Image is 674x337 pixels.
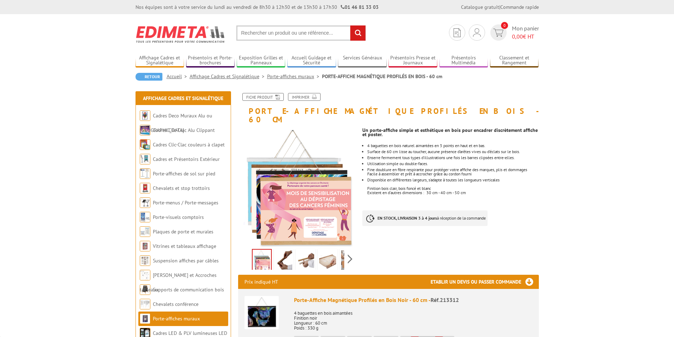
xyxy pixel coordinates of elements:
a: Classement et Rangement [490,55,539,66]
img: devis rapide [473,28,481,37]
a: Porte-visuels comptoirs [153,214,204,220]
a: Affichage Cadres et Signalétique [136,55,184,66]
img: Chevalets et stop trottoirs [140,183,150,193]
img: Porte-menus / Porte-messages [140,197,150,208]
img: Chevalets conférence [140,299,150,309]
strong: EN STOCK, LIVRAISON 3 à 4 jours [378,215,437,221]
p: Existent en d'autres dimensions : 30 cm - 40 cm - 50 cm [367,191,538,195]
a: Commande rapide [500,4,539,10]
h3: Etablir un devis ou passer commande [431,275,539,289]
div: Porte-Affiche Magnétique Profilés en Bois Noir - 60 cm - [294,296,532,304]
a: Catalogue gratuit [461,4,499,10]
img: 213399_porte-affiches_magnetique_bois_clair_2.jpg [297,250,314,272]
span: Next [347,253,353,265]
img: Suspension affiches par câbles [140,255,150,266]
a: Présentoirs et Porte-brochures [186,55,235,66]
img: 213312_profiles_bois_aimantes_60_cm.jpg [253,250,271,272]
a: Porte-affiches muraux [267,73,322,80]
a: Affichage Cadres et Signalétique [143,95,223,101]
img: Cadres et Présentoirs Extérieur [140,154,150,164]
a: Accueil [167,73,190,80]
img: devis rapide [493,29,503,37]
a: Imprimer [288,93,321,101]
img: Porte-affiches muraux [140,313,150,324]
li: PORTE-AFFICHE MAGNÉTIQUE PROFILÉS EN BOIS - 60 cm [322,73,442,80]
div: Nos équipes sont à votre service du lundi au vendredi de 8h30 à 12h30 et de 13h30 à 17h30 [136,4,379,11]
a: Cadres et Présentoirs Extérieur [153,156,220,162]
a: devis rapide 0 Mon panier 0,00€ HT [489,24,539,41]
a: Retour [136,73,162,81]
a: Porte-affiches muraux [153,315,200,322]
img: Cadres Clic-Clac couleurs à clapet [140,139,150,150]
img: Porte-affiches de sol sur pied [140,168,150,179]
a: Cadres Clic-Clac Alu Clippant [153,127,215,133]
a: Présentoirs Multimédia [439,55,488,66]
span: Réf.213312 [431,296,459,303]
strong: Un porte-affiche simple et esthétique en bois pour encadrer discrètement affiche et poster. [362,127,538,138]
p: Disponible en différentes largeurs, s’adapte à toutes les longueurs verticales Finition bois clai... [367,178,538,191]
span: 0 [501,22,508,29]
li: 4 baguettes en bois naturel aimantées en 3 points en haut et en bas. [367,144,538,148]
a: [PERSON_NAME] et Accroches tableaux [140,272,217,293]
a: Cadres Clic-Clac couleurs à clapet [153,141,225,148]
span: Mon panier [512,24,539,41]
a: Vitrines et tableaux affichage [153,243,216,249]
a: Porte-affiches de sol sur pied [153,170,215,177]
img: 213399_porte-affiches_magnetique_bois_clair_4.jpg [341,250,358,272]
a: Présentoirs Presse et Journaux [388,55,437,66]
strong: 01 46 81 33 03 [341,4,379,10]
a: Exposition Grilles et Panneaux [237,55,286,66]
a: Cadres LED & PLV lumineuses LED [153,330,227,336]
a: Supports de communication bois [153,286,224,293]
h1: PORTE-AFFICHE MAGNÉTIQUE PROFILÉS EN BOIS - 60 cm [233,93,544,124]
span: 0,00 [512,33,523,40]
div: | [461,4,539,11]
img: Porte-visuels comptoirs [140,212,150,222]
li: Utilisation simple ou double-faces. [367,162,538,166]
a: Plaques de porte et murales [153,228,213,235]
img: Cadres Deco Muraux Alu ou Bois [140,110,150,121]
p: à réception de la commande [362,210,488,226]
img: 213312_profiles_bois_aimantes_60_cm.jpg [238,127,357,246]
img: devis rapide [454,28,461,37]
a: Chevalets conférence [153,301,198,307]
p: 4 baguettes en bois aimantées Finition noir Longueur : 60 cm Poids : 330 g [294,306,532,331]
input: Rechercher un produit ou une référence... [236,25,366,41]
img: Cimaises et Accroches tableaux [140,270,150,280]
a: Cadres Deco Muraux Alu ou [GEOGRAPHIC_DATA] [140,112,212,133]
img: Porte-Affiche Magnétique Profilés en Bois Noir - 60 cm [244,296,279,329]
span: € HT [512,33,539,41]
a: Accueil Guidage et Sécurité [287,55,336,66]
input: rechercher [350,25,365,41]
img: 213399_porte-affiches_magnetique_bois_fonce_2.jpg [275,250,292,272]
a: Suspension affiches par câbles [153,257,219,264]
a: Affichage Cadres et Signalétique [190,73,267,80]
a: Chevalets et stop trottoirs [153,185,210,191]
a: Porte-menus / Porte-messages [153,199,218,206]
p: Prix indiqué HT [244,275,278,289]
a: Fiche produit [242,93,284,101]
img: Vitrines et tableaux affichage [140,241,150,251]
img: Plaques de porte et murales [140,226,150,237]
img: 213399_porte-affiches_magnetique_bois_fonce_3.jpg [319,250,336,272]
li: Surface de 60 cm lisse au toucher, aucune présence d’arêtes vives ou d’éclats sur le bois. [367,150,538,154]
p: Facile à assembler et prêt à accrocher grâce au cordon fourni [367,172,538,176]
img: Edimeta [136,21,226,47]
a: Services Généraux [338,55,387,66]
li: Enserre fermement tous types d’illustrations une fois les barres clipsées entre-elles. [367,156,538,160]
p: Fine doublure en fibre respirante pour protéger votre affiche des marques, plis et dommages [367,168,538,172]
